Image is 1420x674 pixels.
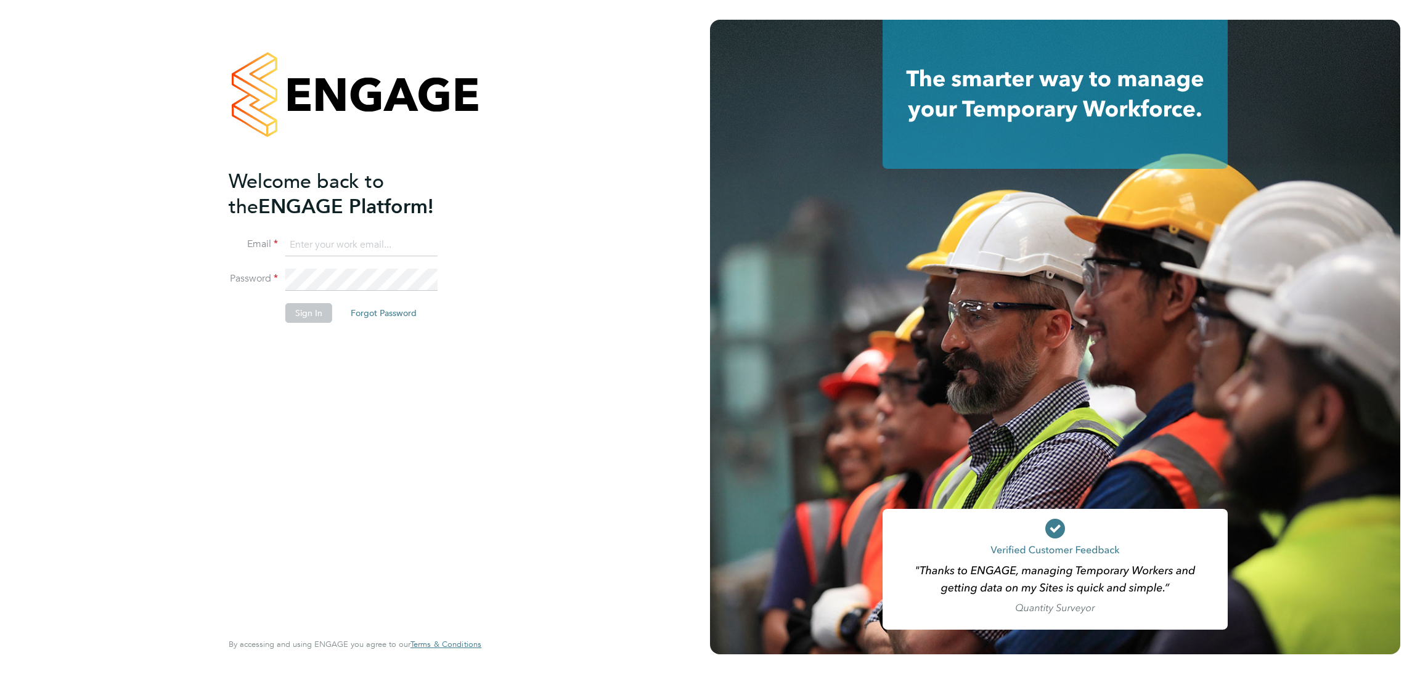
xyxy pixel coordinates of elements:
h2: ENGAGE Platform! [229,169,469,219]
span: By accessing and using ENGAGE you agree to our [229,639,481,649]
button: Forgot Password [341,303,426,323]
a: Terms & Conditions [410,639,481,649]
span: Welcome back to the [229,169,384,219]
span: Terms & Conditions [410,639,481,649]
label: Email [229,238,278,251]
label: Password [229,272,278,285]
input: Enter your work email... [285,234,438,256]
button: Sign In [285,303,332,323]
